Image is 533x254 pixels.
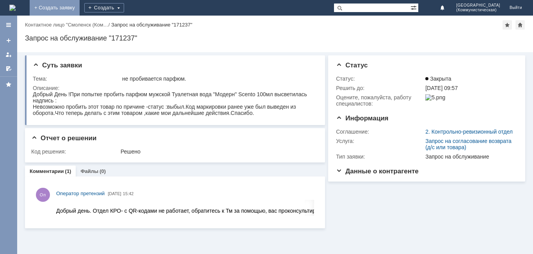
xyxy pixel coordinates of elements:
div: Код решения: [31,148,119,155]
div: Создать [84,3,124,12]
a: Создать заявку [2,34,15,47]
a: Контактное лицо "Смоленск (Ком… [25,22,108,28]
a: Мои заявки [2,48,15,61]
a: 2. Контрольно-ревизионный отдел [425,129,513,135]
span: [DATE] 09:57 [425,85,458,91]
a: Оператор претензий [56,190,105,198]
div: Oцените, пожалуйста, работу специалистов: [336,94,424,107]
div: Решено [121,148,314,155]
span: Данные о контрагенте [336,168,419,175]
div: (0) [99,168,106,174]
img: 5.png [425,94,445,101]
div: Тип заявки: [336,153,424,160]
span: Статус [336,62,368,69]
a: Файлы [80,168,98,174]
div: Добавить в избранное [503,20,512,30]
img: logo [9,5,16,11]
a: Мои согласования [2,62,15,75]
div: Тема: [33,76,121,82]
div: Запрос на обслуживание "171237" [25,34,525,42]
span: Суть заявки [33,62,82,69]
div: Запрос на обслуживание "171237" [111,22,192,28]
div: Статус: [336,76,424,82]
div: Запрос на обслуживание [425,153,514,160]
span: (Коммунистическая) [456,8,500,12]
span: [DATE] [108,191,121,196]
span: Расширенный поиск [410,4,418,11]
div: Соглашение: [336,129,424,135]
div: (1) [65,168,71,174]
div: Услуга: [336,138,424,144]
span: Закрыта [425,76,451,82]
a: Перейти на домашнюю страницу [9,5,16,11]
div: не пробивается парфюм. [122,76,314,82]
a: Запрос на согласование возврата (д/с или товара) [425,138,512,150]
div: Описание: [33,85,316,91]
span: 15:42 [123,191,134,196]
div: Решить до: [336,85,424,91]
a: Комментарии [30,168,64,174]
span: [GEOGRAPHIC_DATA] [456,3,500,8]
span: Информация [336,115,388,122]
div: / [25,22,111,28]
span: Отчет о решении [31,134,96,142]
div: Сделать домашней страницей [515,20,525,30]
span: Оператор претензий [56,190,105,196]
